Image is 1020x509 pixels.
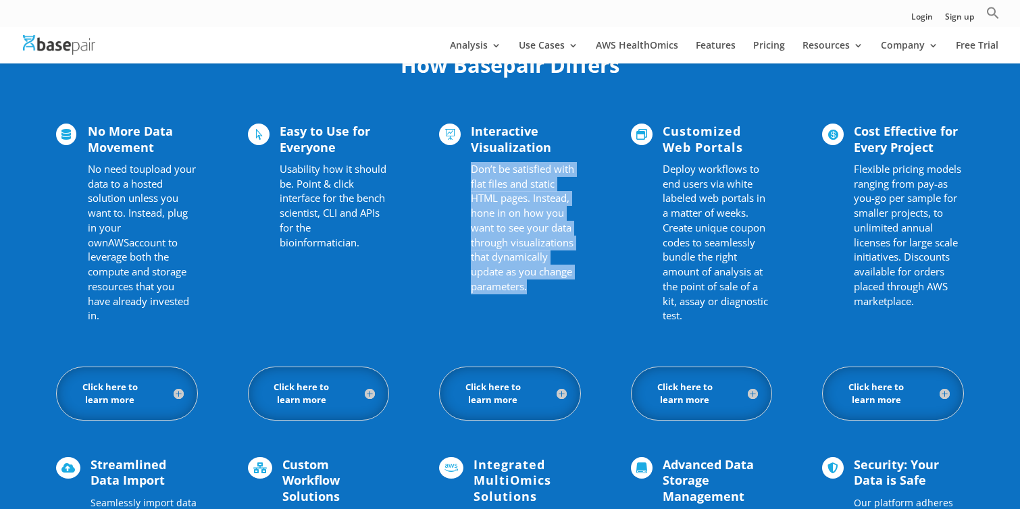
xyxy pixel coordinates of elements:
[88,162,196,249] span: upload your data to a hosted solution unless you want to. Instead, plug in your own
[596,41,678,63] a: AWS HealthOmics
[282,456,340,504] span: Custom Workflow Solutions
[471,162,574,293] span: Don’t be satisfied with flat files and static HTML pages. Instead, hone in on how you want to see...
[645,381,759,406] h5: Click here to learn more
[854,123,958,155] span: Cost Effective for Every Project
[88,123,173,155] span: No More Data Movement
[986,6,1000,20] svg: Search
[70,381,184,406] h5: Click here to learn more
[761,412,1004,493] iframe: Drift Widget Chat Controller
[956,41,998,63] a: Free Trial
[280,123,370,155] span: Easy to Use for Everyone
[911,13,933,27] a: Login
[23,35,95,55] img: Basepair
[91,456,166,488] span: Streamlined Data Import
[753,41,785,63] a: Pricing
[56,124,76,145] span: 
[450,41,501,63] a: Analysis
[696,41,736,63] a: Features
[56,457,80,479] span: 
[519,41,578,63] a: Use Cases
[439,124,461,145] span: 
[108,236,129,249] span: AWS
[663,456,754,504] span: Advanced Data Storage Management
[663,162,768,323] span: Deploy workflows to end users via white labeled web portals in a matter of weeks. Create unique c...
[631,124,653,145] span: 
[88,236,189,323] span: account to leverage both the compute and storage resources that you have already invested in.
[854,162,961,308] span: Flexible pricing models ranging from pay-as you-go per sample for smaller projects, to unlimited ...
[248,124,270,145] span: 
[262,381,376,406] h5: Click here to learn more
[631,457,653,479] span: 
[280,162,386,249] span: Usability how it should be. Point & click interface for the bench scientist, CLI and APIs for the...
[439,457,463,479] span: 
[986,6,1000,27] a: Search Icon Link
[663,123,743,155] span: Customized Web Portals
[88,162,139,176] span: No need to
[248,457,272,479] span: 
[881,41,938,63] a: Company
[401,51,619,79] strong: How Basepair Differs
[802,41,863,63] a: Resources
[474,456,551,504] span: Integrated MultiOmics Solutions
[945,13,974,27] a: Sign up
[471,123,551,155] span: Interactive Visualization
[836,381,950,406] h5: Click here to learn more
[822,124,844,145] span: 
[453,381,567,406] h5: Click here to learn more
